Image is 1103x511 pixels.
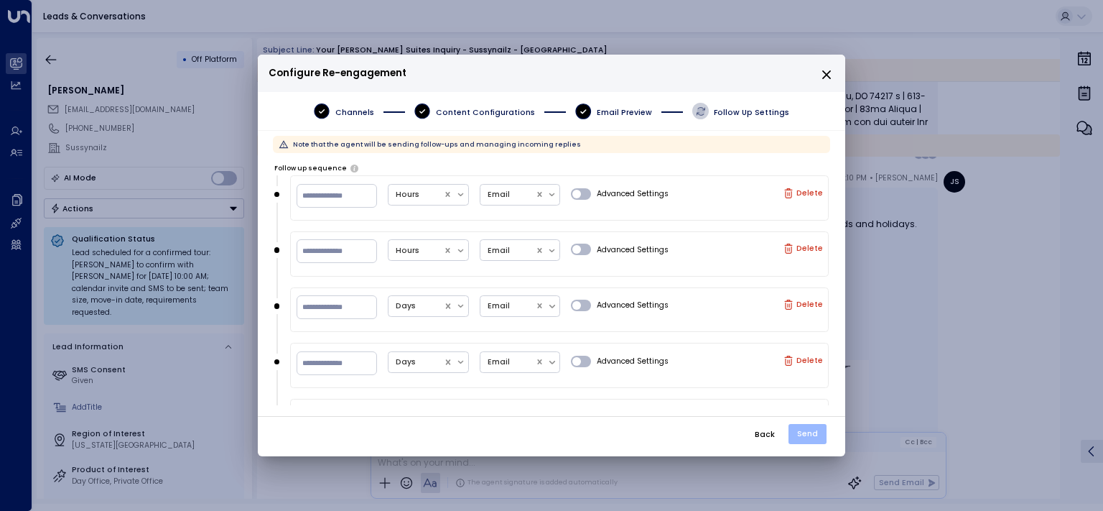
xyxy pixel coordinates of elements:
[350,165,358,172] button: Set the frequency and timing of follow-up emails the agent should send if there is no response fr...
[293,137,581,152] div: Note that the agent will be sending follow-ups and managing incoming replies
[783,188,823,198] label: Delete
[714,107,789,118] span: Follow Up Settings
[597,300,669,311] span: Advanced Settings
[269,65,406,81] span: Configure Re-engagement
[783,300,823,310] label: Delete
[597,356,669,367] span: Advanced Settings
[335,107,374,118] span: Channels
[788,424,827,444] button: Send
[597,107,652,118] span: Email Preview
[274,164,347,174] label: Follow up sequence
[597,188,669,200] span: Advanced Settings
[783,244,823,254] label: Delete
[597,244,669,256] span: Advanced Settings
[783,356,823,366] label: Delete
[436,107,535,118] span: Content Configurations
[820,68,833,81] button: close
[745,424,784,446] button: Back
